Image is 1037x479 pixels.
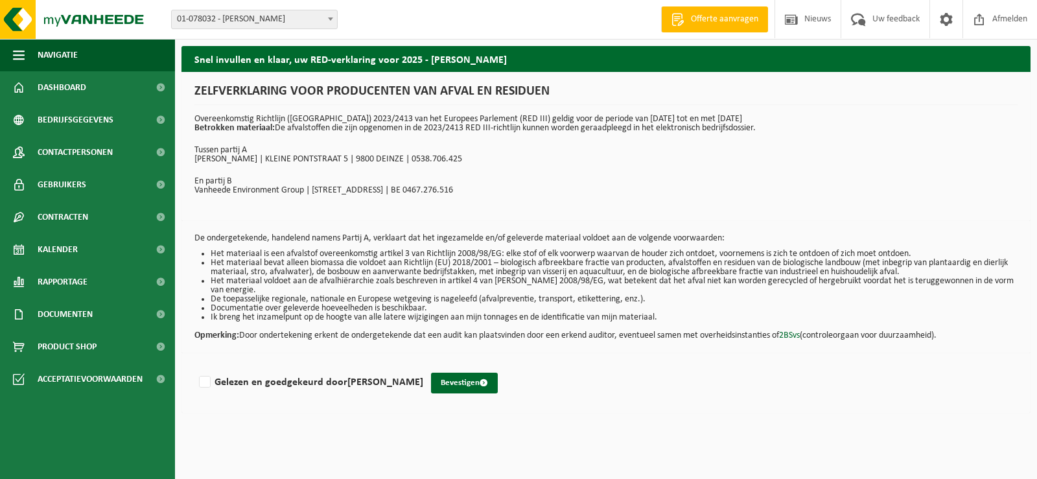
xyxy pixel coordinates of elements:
[194,155,1018,164] p: [PERSON_NAME] | KLEINE PONTSTRAAT 5 | 9800 DEINZE | 0538.706.425
[347,377,423,388] strong: [PERSON_NAME]
[38,104,113,136] span: Bedrijfsgegevens
[38,363,143,395] span: Acceptatievoorwaarden
[211,295,1018,304] li: De toepasselijke regionale, nationale en Europese wetgeving is nageleefd (afvalpreventie, transpo...
[172,10,337,29] span: 01-078032 - LAGRANGE YVES - DEINZE
[181,46,1031,71] h2: Snel invullen en klaar, uw RED-verklaring voor 2025 - [PERSON_NAME]
[211,277,1018,295] li: Het materiaal voldoet aan de afvalhiërarchie zoals beschreven in artikel 4 van [PERSON_NAME] 2008...
[194,177,1018,186] p: En partij B
[38,331,97,363] span: Product Shop
[194,234,1018,243] p: De ondergetekende, handelend namens Partij A, verklaart dat het ingezamelde en/of geleverde mater...
[194,331,239,340] strong: Opmerking:
[38,298,93,331] span: Documenten
[211,304,1018,313] li: Documentatie over geleverde hoeveelheden is beschikbaar.
[38,201,88,233] span: Contracten
[38,136,113,169] span: Contactpersonen
[661,6,768,32] a: Offerte aanvragen
[38,266,87,298] span: Rapportage
[211,313,1018,322] li: Ik breng het inzamelpunt op de hoogte van alle latere wijzigingen aan mijn tonnages en de identif...
[194,322,1018,340] p: Door ondertekening erkent de ondergetekende dat een audit kan plaatsvinden door een erkend audito...
[688,13,762,26] span: Offerte aanvragen
[194,115,1018,133] p: Overeenkomstig Richtlijn ([GEOGRAPHIC_DATA]) 2023/2413 van het Europees Parlement (RED III) geldi...
[38,71,86,104] span: Dashboard
[211,259,1018,277] li: Het materiaal bevat alleen biomassa die voldoet aan Richtlijn (EU) 2018/2001 – biologisch afbreek...
[194,146,1018,155] p: Tussen partij A
[38,39,78,71] span: Navigatie
[196,373,423,392] label: Gelezen en goedgekeurd door
[194,85,1018,105] h1: ZELFVERKLARING VOOR PRODUCENTEN VAN AFVAL EN RESIDUEN
[431,373,498,393] button: Bevestigen
[211,250,1018,259] li: Het materiaal is een afvalstof overeenkomstig artikel 3 van Richtlijn 2008/98/EG: elke stof of el...
[171,10,338,29] span: 01-078032 - LAGRANGE YVES - DEINZE
[194,123,275,133] strong: Betrokken materiaal:
[38,169,86,201] span: Gebruikers
[38,233,78,266] span: Kalender
[779,331,800,340] a: 2BSvs
[194,186,1018,195] p: Vanheede Environment Group | [STREET_ADDRESS] | BE 0467.276.516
